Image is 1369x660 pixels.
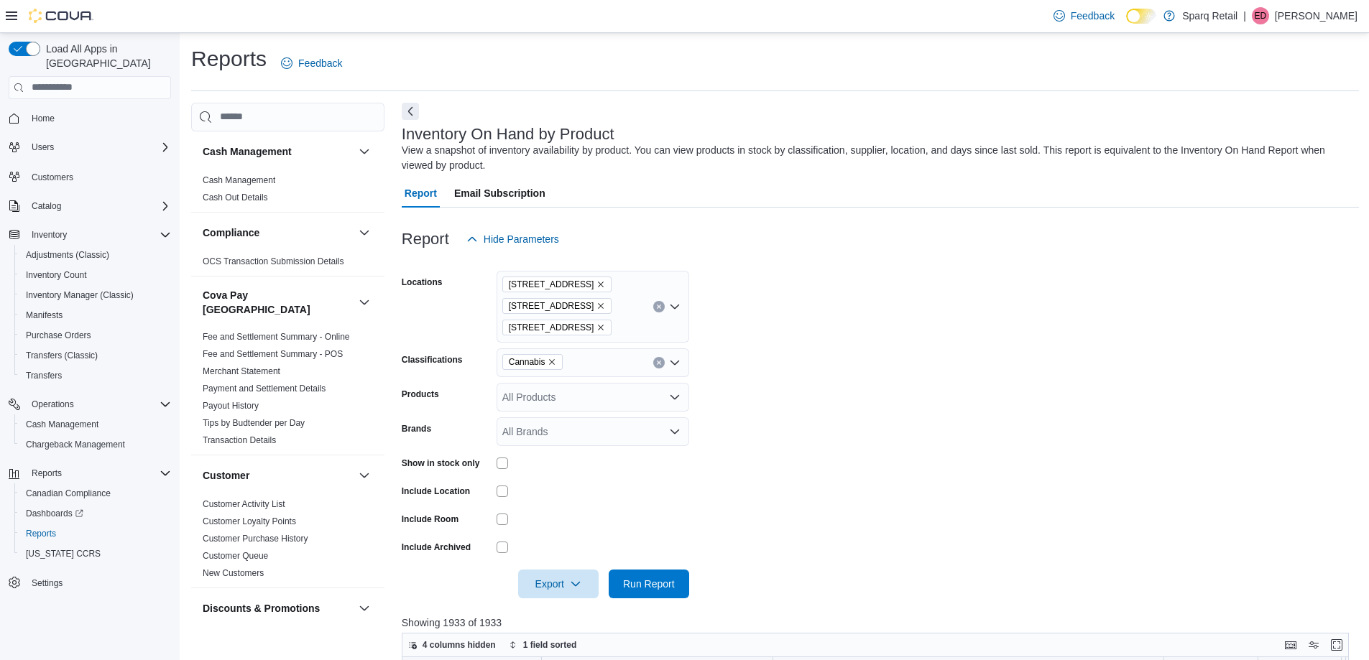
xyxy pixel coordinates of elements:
[20,327,171,344] span: Purchase Orders
[203,601,353,615] button: Discounts & Promotions
[32,468,62,479] span: Reports
[14,434,177,455] button: Chargeback Management
[203,516,296,527] span: Customer Loyalty Points
[461,225,565,254] button: Hide Parameters
[26,370,62,381] span: Transfers
[502,320,612,335] span: 4-861 Lansdowne St W.
[203,384,326,394] a: Payment and Settlement Details
[32,229,67,241] span: Inventory
[20,485,116,502] a: Canadian Compliance
[14,285,177,305] button: Inventory Manager (Classic)
[20,347,103,364] a: Transfers (Classic)
[3,166,177,187] button: Customers
[203,256,344,266] a: OCS Transaction Submission Details
[402,389,439,400] label: Products
[203,331,350,343] span: Fee and Settlement Summary - Online
[32,172,73,183] span: Customers
[203,534,308,544] a: Customer Purchase History
[1252,7,1269,24] div: Emily Driver
[1282,636,1299,654] button: Keyboard shortcuts
[14,366,177,386] button: Transfers
[20,525,171,542] span: Reports
[20,505,89,522] a: Dashboards
[609,570,689,598] button: Run Report
[203,601,320,615] h3: Discounts & Promotions
[502,354,563,370] span: Cannabis
[356,467,373,484] button: Customer
[509,277,594,292] span: [STREET_ADDRESS]
[191,253,384,276] div: Compliance
[203,226,353,240] button: Compliance
[203,144,353,159] button: Cash Management
[14,305,177,325] button: Manifests
[20,545,106,562] a: [US_STATE] CCRS
[203,400,259,412] span: Payout History
[3,108,177,129] button: Home
[503,636,583,654] button: 1 field sorted
[203,516,296,526] a: Customer Loyalty Points
[548,358,556,366] button: Remove Cannabis from selection in this group
[402,542,471,553] label: Include Archived
[1243,7,1246,24] p: |
[1182,7,1237,24] p: Sparq Retail
[1126,9,1156,24] input: Dark Mode
[502,298,612,314] span: 340 Charlotte Street
[596,302,605,310] button: Remove 340 Charlotte Street from selection in this group
[26,396,171,413] span: Operations
[20,416,104,433] a: Cash Management
[203,568,264,578] a: New Customers
[356,143,373,160] button: Cash Management
[191,172,384,212] div: Cash Management
[402,231,449,248] h3: Report
[203,435,276,445] a: Transaction Details
[40,42,171,70] span: Load All Apps in [GEOGRAPHIC_DATA]
[20,327,97,344] a: Purchase Orders
[20,246,171,264] span: Adjustments (Classic)
[20,246,115,264] a: Adjustments (Classic)
[402,423,431,434] label: Brands
[203,349,343,359] a: Fee and Settlement Summary - POS
[20,436,171,453] span: Chargeback Management
[20,545,171,562] span: Washington CCRS
[20,525,62,542] a: Reports
[596,280,605,289] button: Remove 24-809 Chemong Rd. from selection in this group
[191,496,384,587] div: Customer
[203,348,343,360] span: Fee and Settlement Summary - POS
[203,551,268,561] a: Customer Queue
[203,288,353,317] button: Cova Pay [GEOGRAPHIC_DATA]
[26,226,73,243] button: Inventory
[203,417,305,429] span: Tips by Budtender per Day
[26,169,79,186] a: Customers
[26,197,171,215] span: Catalog
[14,245,177,265] button: Adjustments (Classic)
[26,419,98,430] span: Cash Management
[32,113,55,124] span: Home
[203,498,285,510] span: Customer Activity List
[669,301,681,312] button: Open list of options
[3,394,177,414] button: Operations
[518,570,599,598] button: Export
[26,465,171,482] span: Reports
[356,294,373,311] button: Cova Pay [GEOGRAPHIC_DATA]
[32,141,54,153] span: Users
[669,426,681,437] button: Open list of options
[26,226,171,243] span: Inventory
[402,615,1359,630] p: Showing 1933 of 1933
[669,357,681,368] button: Open list of options
[26,139,60,156] button: Users
[26,548,101,559] span: [US_STATE] CCRS
[1275,7,1358,24] p: [PERSON_NAME]
[20,347,171,364] span: Transfers (Classic)
[14,544,177,564] button: [US_STATE] CCRS
[423,639,496,651] span: 4 columns hidden
[203,175,275,185] a: Cash Management
[203,567,264,579] span: New Customers
[9,102,171,631] nav: Complex example
[1305,636,1322,654] button: Display options
[402,636,502,654] button: 4 columns hidden
[3,137,177,157] button: Users
[26,439,125,450] span: Chargeback Management
[356,600,373,617] button: Discounts & Promotions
